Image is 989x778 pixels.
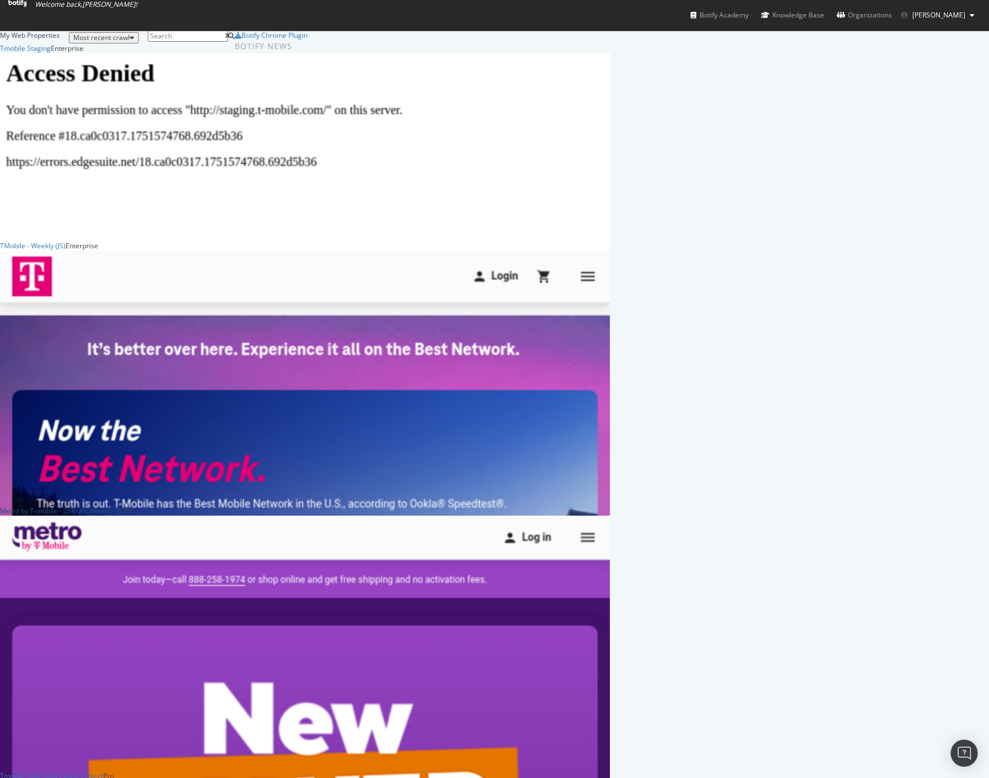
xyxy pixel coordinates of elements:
[65,241,98,250] div: Enterprise
[912,10,965,20] span: Dave Lee
[951,740,978,767] div: Open Intercom Messenger
[51,43,83,53] div: Enterprise
[241,30,307,40] div: Botify Chrome Plugin
[691,10,749,21] div: Botify Academy
[73,34,130,42] div: Most recent crawl
[892,6,983,24] button: [PERSON_NAME]
[837,10,892,21] div: Organizations
[761,10,824,21] div: Knowledge Base
[235,30,307,40] a: Botify Chrome Plugin
[235,40,473,52] div: Botify news
[69,32,139,43] button: Most recent crawl
[125,506,135,516] div: Pro
[148,30,228,42] input: Search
